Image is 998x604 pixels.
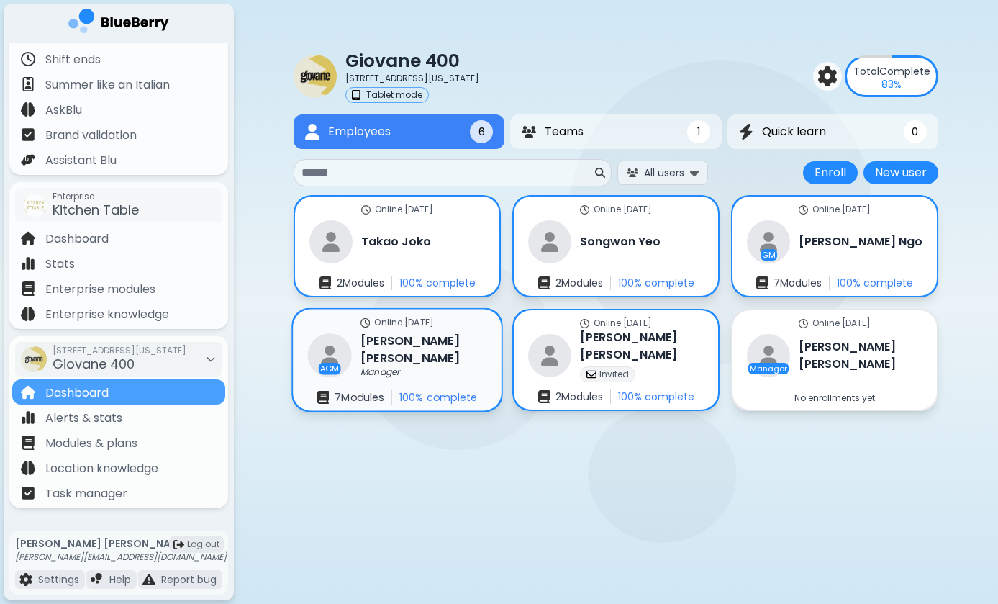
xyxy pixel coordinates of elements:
span: Log out [187,538,219,550]
span: 1 [697,125,700,138]
img: restaurant [528,334,571,377]
p: AskBlu [45,102,82,119]
button: All users [617,161,708,184]
p: Online [DATE] [375,204,433,215]
img: restaurant [308,333,352,377]
span: Employees [328,123,391,140]
img: file icon [21,281,35,296]
h3: [PERSON_NAME] [PERSON_NAME] [799,338,922,373]
img: file icon [21,461,35,475]
img: company thumbnail [21,346,47,372]
img: file icon [21,385,35,400]
p: [STREET_ADDRESS][US_STATE] [345,73,479,84]
img: company logo [68,9,169,38]
img: Quick learn [739,124,753,140]
img: online status [580,319,589,328]
img: file icon [21,231,35,245]
p: GM [762,251,776,259]
img: online status [799,205,808,215]
p: Online [DATE] [594,317,652,329]
p: [PERSON_NAME][EMAIL_ADDRESS][DOMAIN_NAME] [15,551,227,563]
span: Total [853,64,879,78]
p: Alerts & stats [45,410,122,427]
button: Enroll [803,161,858,184]
button: EmployeesEmployees6 [294,114,504,149]
img: enrollments [538,276,550,289]
p: Shift ends [45,51,101,68]
span: All users [644,166,684,179]
p: Online [DATE] [812,317,871,329]
p: 7 Module s [774,276,822,289]
span: [STREET_ADDRESS][US_STATE] [53,345,186,356]
button: Quick learnQuick learn0 [727,114,938,149]
img: search icon [595,168,605,178]
img: Teams [522,126,536,138]
a: tabletTablet mode [345,87,479,103]
p: Settings [38,573,79,586]
img: online status [799,319,808,328]
img: online status [361,205,371,215]
h3: Songwon Yeo [580,233,661,251]
p: Assistant Blu [45,152,117,169]
img: file icon [21,102,35,117]
img: enrollments [319,276,331,289]
p: Invited [599,369,629,380]
p: Enterprise knowledge [45,306,169,323]
img: expand [690,166,699,179]
p: Online [DATE] [374,317,434,328]
img: online status [360,317,370,327]
span: Kitchen Table [53,201,139,219]
img: restaurant [309,220,353,263]
h3: Takao Joko [361,233,431,251]
p: Modules & plans [45,435,137,452]
p: 100 % complete [618,276,694,289]
p: Dashboard [45,230,109,248]
p: Giovane 400 [345,49,479,73]
p: 83 % [881,78,902,91]
p: Manager [750,364,787,373]
img: settings [817,66,838,86]
p: Tablet mode [366,89,422,101]
p: 2 Module s [337,276,384,289]
img: file icon [21,153,35,167]
h3: [PERSON_NAME] [PERSON_NAME] [580,329,704,364]
img: invited [586,369,596,379]
img: file icon [21,256,35,271]
button: TeamsTeams1 [510,114,721,149]
p: 100 % complete [399,391,477,404]
a: online statusOnline [DATE]restaurantManager[PERSON_NAME] [PERSON_NAME]No enrollments yet [731,309,938,411]
p: 2 Module s [555,276,603,289]
img: tablet [352,90,360,100]
img: logout [173,539,184,550]
img: file icon [21,486,35,500]
img: company thumbnail [24,194,47,217]
img: online status [580,205,589,215]
span: Giovane 400 [53,355,135,373]
img: file icon [142,573,155,586]
img: enrollments [317,391,329,405]
img: file icon [19,573,32,586]
img: file icon [21,77,35,91]
p: Location knowledge [45,460,158,477]
p: 100 % complete [837,276,913,289]
p: Help [109,573,131,586]
img: restaurant [747,220,790,263]
img: file icon [21,307,35,321]
p: Brand validation [45,127,137,144]
span: Quick learn [762,123,826,140]
p: Stats [45,256,75,273]
p: Complete [853,65,930,78]
img: All users [627,168,638,178]
h3: [PERSON_NAME] [PERSON_NAME] [360,332,486,367]
img: Employees [305,124,319,140]
p: Summer like an Italian [45,76,170,94]
p: Report bug [161,573,217,586]
p: No enrollments yet [794,392,875,404]
a: online statusOnline [DATE]restaurantGM[PERSON_NAME] Ngoenrollments7Modules100% complete [731,195,938,297]
p: 7 Module s [335,391,384,404]
img: file icon [21,410,35,425]
span: Enterprise [53,191,139,202]
p: Task manager [45,485,127,502]
img: company thumbnail [294,55,337,98]
p: Enterprise modules [45,281,155,298]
